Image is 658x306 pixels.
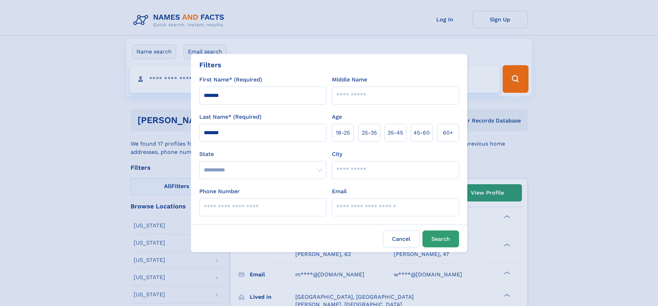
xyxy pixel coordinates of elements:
[332,76,367,84] label: Middle Name
[199,76,262,84] label: First Name* (Required)
[199,113,261,121] label: Last Name* (Required)
[388,129,403,137] span: 35‑45
[443,129,453,137] span: 60+
[199,187,240,196] label: Phone Number
[362,129,377,137] span: 25‑35
[383,230,420,247] label: Cancel
[332,187,347,196] label: Email
[332,150,342,158] label: City
[336,129,350,137] span: 18‑25
[199,60,221,70] div: Filters
[422,230,459,247] button: Search
[413,129,430,137] span: 45‑60
[199,150,326,158] label: State
[332,113,342,121] label: Age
